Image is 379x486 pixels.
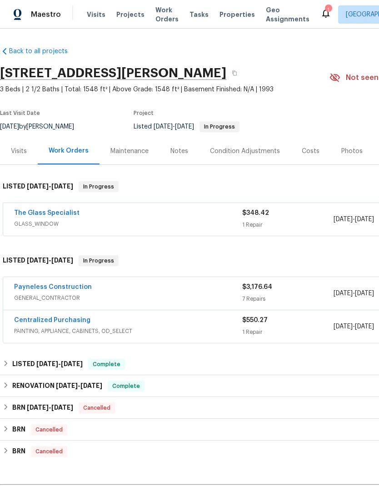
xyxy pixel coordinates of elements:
span: $348.42 [242,210,269,216]
span: [DATE] [334,323,353,330]
span: [DATE] [355,216,374,223]
div: Condition Adjustments [210,147,280,156]
span: - [334,289,374,298]
span: [DATE] [36,361,58,367]
div: Maintenance [110,147,149,156]
span: - [27,257,73,263]
span: Cancelled [80,403,114,412]
span: [DATE] [334,290,353,297]
div: 1 Repair [242,327,334,337]
span: [DATE] [51,257,73,263]
span: Cancelled [32,425,66,434]
span: [DATE] [80,382,102,389]
span: - [154,124,194,130]
span: - [334,215,374,224]
span: Tasks [189,11,209,18]
h6: RENOVATION [12,381,102,392]
div: Visits [11,147,27,156]
h6: BRN [12,424,25,435]
span: Projects [116,10,145,19]
span: [DATE] [56,382,78,389]
div: Notes [170,147,188,156]
span: - [27,183,73,189]
span: Maestro [31,10,61,19]
span: Listed [134,124,239,130]
a: Centralized Purchasing [14,317,90,323]
span: Properties [219,10,255,19]
div: 7 Repairs [242,294,334,303]
span: In Progress [80,256,118,265]
span: Work Orders [155,5,179,24]
button: Copy Address [226,65,243,81]
span: [DATE] [27,183,49,189]
h6: LISTED [3,181,73,192]
span: [DATE] [334,216,353,223]
div: Photos [341,147,363,156]
div: 1 [325,5,331,15]
span: In Progress [200,124,239,129]
span: In Progress [80,182,118,191]
span: [DATE] [27,257,49,263]
span: Complete [109,382,144,391]
span: [DATE] [51,183,73,189]
div: Costs [302,147,319,156]
span: Project [134,110,154,116]
h6: LISTED [3,255,73,266]
span: GENERAL_CONTRACTOR [14,293,242,303]
span: [DATE] [51,404,73,411]
span: [DATE] [355,323,374,330]
span: [DATE] [355,290,374,297]
span: [DATE] [27,404,49,411]
span: - [27,404,73,411]
span: GLASS_WINDOW [14,219,242,228]
span: [DATE] [175,124,194,130]
span: - [56,382,102,389]
a: Payneless Construction [14,284,92,290]
span: Geo Assignments [266,5,309,24]
span: $3,176.64 [242,284,272,290]
span: - [334,322,374,331]
span: - [36,361,83,367]
span: [DATE] [61,361,83,367]
h6: BRN [12,446,25,457]
div: 1 Repair [242,220,334,229]
span: Cancelled [32,447,66,456]
span: [DATE] [154,124,173,130]
span: Visits [87,10,105,19]
span: Complete [89,360,124,369]
span: PAINTING, APPLIANCE, CABINETS, OD_SELECT [14,327,242,336]
a: The Glass Specialist [14,210,80,216]
h6: BRN [12,402,73,413]
div: Work Orders [49,146,89,155]
h6: LISTED [12,359,83,370]
span: $550.27 [242,317,268,323]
